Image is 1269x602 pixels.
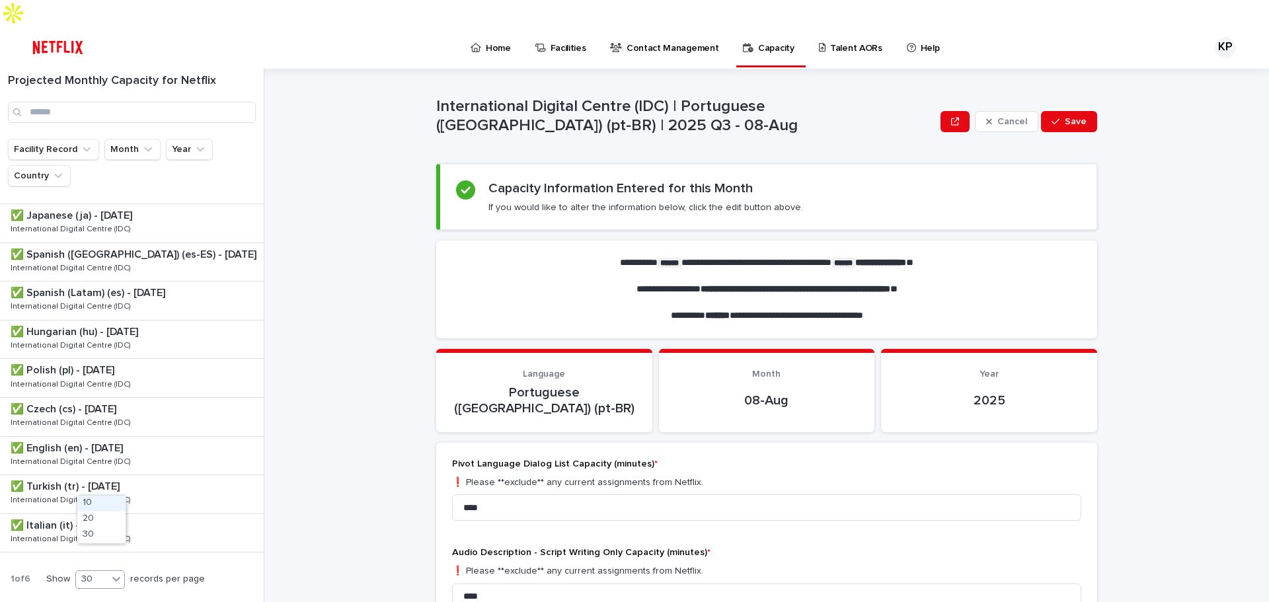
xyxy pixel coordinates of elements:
p: ✅ Spanish ([GEOGRAPHIC_DATA]) (es-ES) - [DATE] [11,246,259,261]
p: records per page [130,574,205,585]
span: Month [752,369,781,379]
button: Country [8,165,71,186]
p: 2025 [897,393,1081,408]
p: International Digital Centre (IDC) [11,299,134,311]
p: ✅ Polish (pl) - [DATE] [11,361,117,377]
a: Contact Management [609,26,724,67]
a: Talent AORs [818,26,888,67]
p: International Digital Centre (IDC) [11,377,134,389]
span: Audio Description - Script Writing Only Capacity (minutes) [452,548,711,557]
button: Facility Record [8,139,99,160]
p: International Digital Centre (IDC) [11,338,134,350]
p: International Digital Centre (IDC) [11,261,134,273]
p: International Digital Centre (IDC) [11,455,134,467]
a: Capacity [742,26,800,65]
button: Month [104,139,161,160]
p: Contact Management [627,26,718,54]
p: ✅ Japanese (ja) - [DATE] [11,207,135,222]
p: International Digital Centre (IDC) [11,493,134,505]
p: International Digital Centre (IDC) [11,222,134,234]
p: Portuguese ([GEOGRAPHIC_DATA]) (pt-BR) [452,385,636,416]
div: 20 [77,511,126,527]
button: Cancel [975,111,1038,132]
a: Facilities [534,26,592,67]
p: Home [486,26,511,54]
p: International Digital Centre (IDC) [11,416,134,428]
div: KP [1215,37,1236,58]
p: ✅ Czech (cs) - [DATE] [11,400,119,416]
a: Help [905,26,946,67]
p: ✅ Hungarian (hu) - [DATE] [11,323,141,338]
input: Search [8,102,256,123]
span: Pivot Language Dialog List Capacity (minutes) [452,459,658,469]
p: ✅ Spanish (Latam) (es) - [DATE] [11,284,168,299]
h2: Capacity Information Entered for this Month [488,180,753,196]
span: Cancel [997,117,1027,126]
p: Show [46,574,70,585]
p: ✅ English (en) - [DATE] [11,439,126,455]
img: ifQbXi3ZQGMSEF7WDB7W [26,34,89,61]
p: ❗️ Please **exclude** any current assignments from Netflix. [452,476,1081,490]
p: 08-Aug [675,393,859,408]
p: Capacity [758,26,794,54]
div: 30 [77,527,126,543]
button: Save [1041,111,1097,132]
p: ✅ Turkish (tr) - [DATE] [11,478,122,493]
p: International Digital Centre (IDC) [11,532,134,544]
p: Facilities [551,26,586,54]
span: Save [1065,117,1087,126]
p: Talent AORs [830,26,882,54]
button: Year [166,139,213,160]
p: Help [921,26,940,54]
a: Home [469,26,517,67]
div: 10 [77,496,126,511]
p: ✅ Italian (it) - [DATE] [11,517,116,532]
div: 30 [76,572,108,586]
span: Year [980,369,999,379]
p: If you would like to alter the information below, click the edit button above. [488,202,803,213]
p: ❗️ Please **exclude** any current assignments from Netflix. [452,564,1081,578]
h1: Projected Monthly Capacity for Netflix [8,74,256,89]
span: Language [523,369,565,379]
p: International Digital Centre (IDC) | Portuguese ([GEOGRAPHIC_DATA]) (pt-BR) | 2025 Q3 - 08-Aug [436,97,935,135]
